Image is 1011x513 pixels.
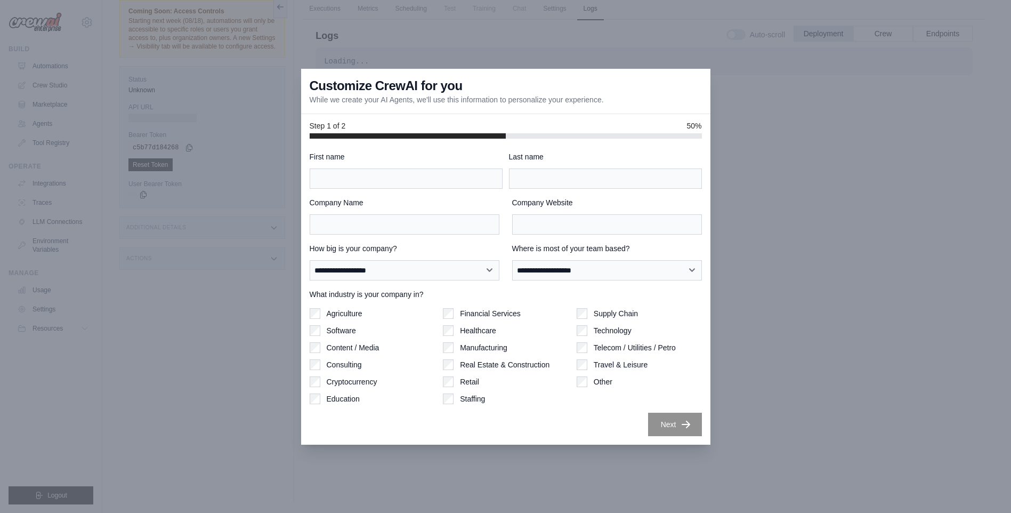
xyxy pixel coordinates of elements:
span: 50% [686,121,701,131]
label: How big is your company? [310,243,499,254]
label: First name [310,151,503,162]
label: Company Name [310,197,499,208]
label: Other [594,376,612,387]
label: Company Website [512,197,702,208]
label: Travel & Leisure [594,359,648,370]
label: Financial Services [460,308,521,319]
label: Healthcare [460,325,496,336]
label: Education [327,394,360,404]
label: Staffing [460,394,485,404]
div: 채팅 위젯 [958,462,1011,513]
label: Cryptocurrency [327,376,377,387]
label: Consulting [327,359,362,370]
label: Where is most of your team based? [512,243,702,254]
h3: Customize CrewAI for you [310,77,463,94]
iframe: Chat Widget [958,462,1011,513]
label: Content / Media [327,342,379,353]
label: Technology [594,325,632,336]
span: Step 1 of 2 [310,121,346,131]
label: What industry is your company in? [310,289,702,300]
label: Manufacturing [460,342,507,353]
button: Next [648,413,702,436]
label: Retail [460,376,479,387]
label: Agriculture [327,308,362,319]
label: Telecom / Utilities / Petro [594,342,676,353]
label: Last name [509,151,702,162]
label: Software [327,325,356,336]
p: While we create your AI Agents, we'll use this information to personalize your experience. [310,94,604,105]
label: Real Estate & Construction [460,359,549,370]
label: Supply Chain [594,308,638,319]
